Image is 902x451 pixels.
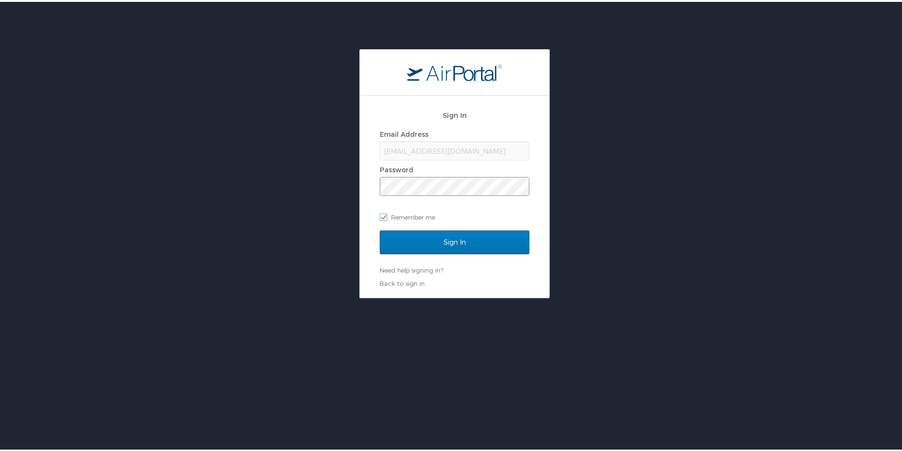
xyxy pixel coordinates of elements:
label: Password [380,164,413,172]
h2: Sign In [380,108,529,119]
label: Email Address [380,128,429,136]
a: Need help signing in? [380,265,443,272]
label: Remember me [380,208,529,222]
input: Sign In [380,229,529,252]
img: logo [407,62,502,79]
a: Back to sign in [380,278,425,285]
